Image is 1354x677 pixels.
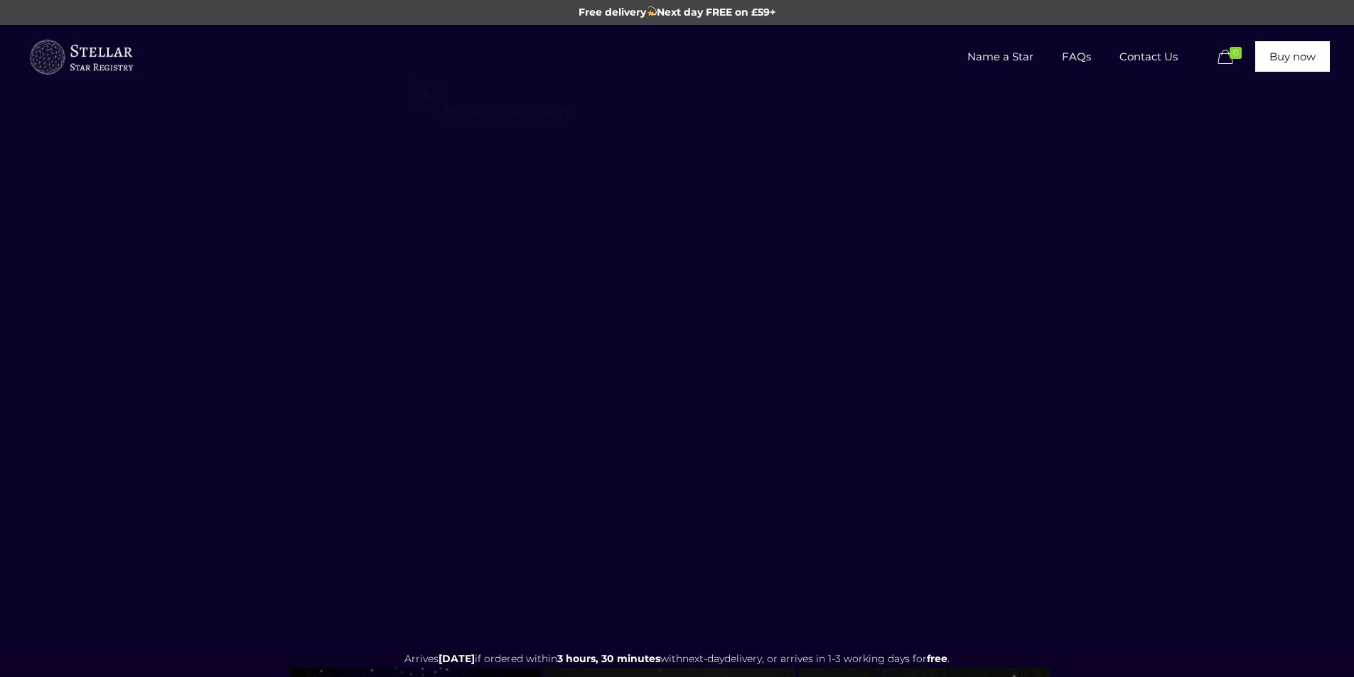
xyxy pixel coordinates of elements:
span: [DATE] [439,652,475,665]
img: 💫 [647,6,657,16]
a: FAQs [1048,25,1105,89]
span: Contact Us [1105,36,1192,78]
a: 0 [1214,49,1248,66]
span: Arrives if ordered within with delivery, or arrives in 1-3 working days for . [404,652,950,665]
a: Contact Us [1105,25,1192,89]
img: buyastar-logo-transparent [28,36,134,79]
a: Buy now [1255,41,1330,72]
img: star-could-be-yours.png [393,73,588,130]
b: free [927,652,947,665]
span: 3 hours, 30 minutes [557,652,660,665]
span: FAQs [1048,36,1105,78]
span: Free delivery Next day FREE on £59+ [579,6,776,18]
span: Name a Star [953,36,1048,78]
span: next-day [682,652,724,665]
span: 0 [1230,47,1242,59]
a: Name a Star [953,25,1048,89]
a: Buy a Star [28,25,134,89]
